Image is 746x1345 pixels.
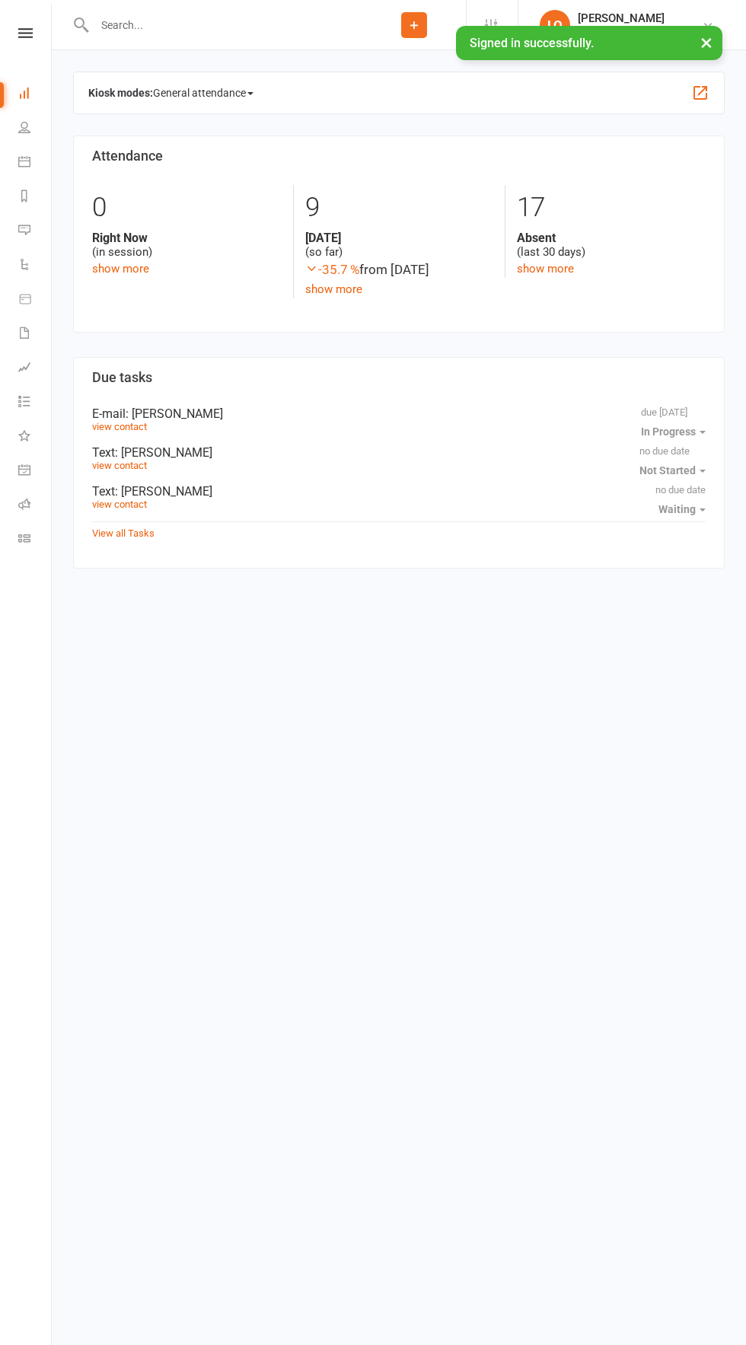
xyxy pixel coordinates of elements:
[92,262,149,276] a: show more
[305,262,359,277] span: -35.7 %
[92,421,147,432] a: view contact
[88,87,153,99] strong: Kiosk modes:
[305,260,494,280] div: from [DATE]
[18,454,53,489] a: General attendance kiosk mode
[115,484,212,499] span: : [PERSON_NAME]
[90,14,362,36] input: Search...
[18,489,53,523] a: Roll call kiosk mode
[18,420,53,454] a: What's New
[18,180,53,215] a: Reports
[92,499,147,510] a: view contact
[18,523,53,557] a: Class kiosk mode
[92,148,706,164] h3: Attendance
[115,445,212,460] span: : [PERSON_NAME]
[305,282,362,296] a: show more
[92,460,147,471] a: view contact
[92,231,282,245] strong: Right Now
[18,283,53,317] a: Product Sales
[578,25,665,39] div: Diamond Dance
[517,262,574,276] a: show more
[153,81,253,105] span: General attendance
[18,146,53,180] a: Calendar
[92,406,706,421] div: E-mail
[693,26,720,59] button: ×
[517,185,706,231] div: 17
[517,231,706,260] div: (last 30 days)
[305,231,494,245] strong: [DATE]
[470,36,594,50] span: Signed in successfully.
[92,185,282,231] div: 0
[578,11,665,25] div: [PERSON_NAME]
[305,231,494,260] div: (so far)
[18,78,53,112] a: Dashboard
[540,10,570,40] div: LO
[517,231,706,245] strong: Absent
[92,370,706,385] h3: Due tasks
[18,112,53,146] a: People
[92,527,155,539] a: View all Tasks
[92,484,706,499] div: Text
[305,185,494,231] div: 9
[126,406,223,421] span: : [PERSON_NAME]
[92,231,282,260] div: (in session)
[18,352,53,386] a: Assessments
[92,445,706,460] div: Text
